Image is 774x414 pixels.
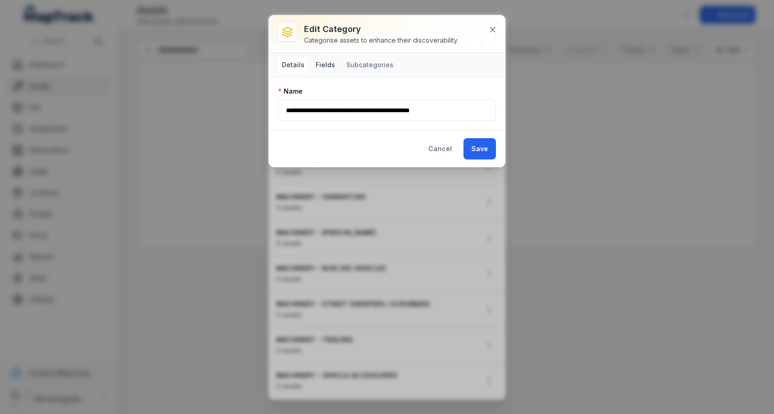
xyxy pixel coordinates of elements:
button: Fields [312,57,339,73]
h3: Edit category [304,23,458,36]
div: Categorise assets to enhance their discoverability. [304,36,458,45]
button: Cancel [420,138,460,159]
button: Save [463,138,496,159]
label: Name [278,87,303,96]
button: Subcategories [343,57,397,73]
button: Details [278,57,308,73]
